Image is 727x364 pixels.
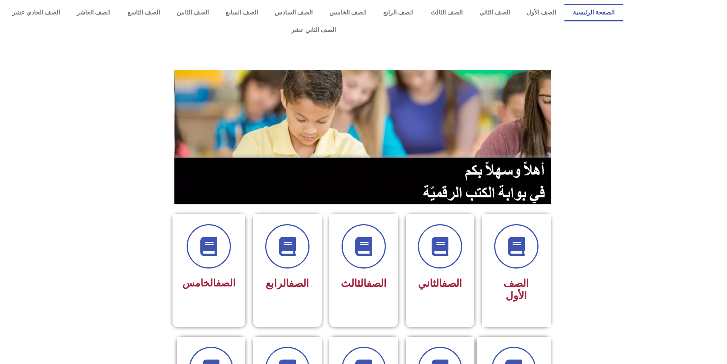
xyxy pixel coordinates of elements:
[182,277,235,289] span: الخامس
[266,277,309,290] span: الرابع
[471,4,518,21] a: الصف الثاني
[375,4,422,21] a: الصف الرابع
[418,277,462,290] span: الثاني
[289,277,309,290] a: الصف
[4,21,623,39] a: الصف الثاني عشر
[266,4,321,21] a: الصف السادس
[217,4,266,21] a: الصف السابع
[4,4,68,21] a: الصف الحادي عشر
[341,277,387,290] span: الثالث
[503,277,529,302] span: الصف الأول
[442,277,462,290] a: الصف
[564,4,623,21] a: الصفحة الرئيسية
[321,4,375,21] a: الصف الخامس
[518,4,564,21] a: الصف الأول
[68,4,119,21] a: الصف العاشر
[168,4,217,21] a: الصف الثامن
[119,4,168,21] a: الصف التاسع
[366,277,387,290] a: الصف
[216,277,235,289] a: الصف
[422,4,471,21] a: الصف الثالث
